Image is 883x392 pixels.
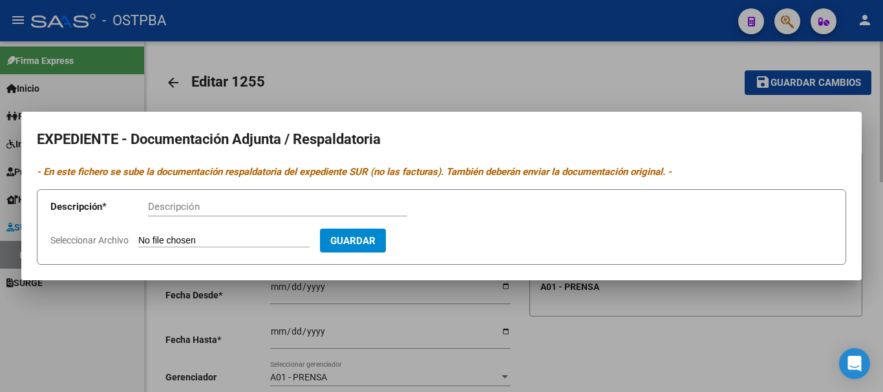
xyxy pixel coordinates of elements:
[330,235,376,247] span: Guardar
[320,229,386,253] button: Guardar
[839,348,870,379] div: Open Intercom Messenger
[50,235,129,245] span: Seleccionar Archivo
[50,200,148,214] p: Descripción
[37,166,672,178] i: - En este fichero se sube la documentación respaldatoria del expediente SUR (no las facturas). Ta...
[37,127,846,152] h2: EXPEDIENTE - Documentación Adjunta / Respaldatoria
